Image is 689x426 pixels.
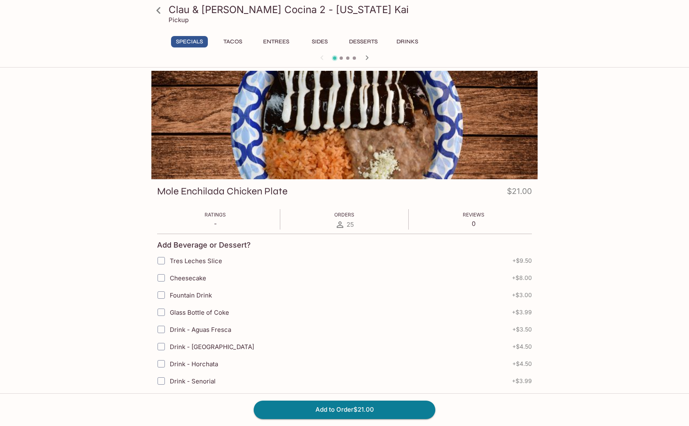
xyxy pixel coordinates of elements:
button: Specials [171,36,208,47]
button: Entrees [258,36,295,47]
span: + $3.99 [512,309,532,316]
span: + $9.50 [512,257,532,264]
span: + $3.99 [512,378,532,384]
span: Tres Leches Slice [170,257,222,265]
p: Pickup [169,16,189,24]
h4: Add Beverage or Dessert? [157,241,251,250]
h3: Clau & [PERSON_NAME] Cocina 2 - [US_STATE] Kai [169,3,534,16]
p: 0 [463,220,484,228]
span: Ratings [205,212,226,218]
span: Drink - [GEOGRAPHIC_DATA] [170,343,254,351]
button: Drinks [389,36,426,47]
h4: $21.00 [507,185,532,201]
span: Drink - Aguas Fresca [170,326,231,334]
button: Add to Order$21.00 [254,401,435,419]
span: + $4.50 [512,361,532,367]
span: Cheesecake [170,274,206,282]
span: 25 [347,221,354,228]
button: Desserts [344,36,382,47]
span: Fountain Drink [170,291,212,299]
p: - [205,220,226,228]
h3: Mole Enchilada Chicken Plate [157,185,288,198]
span: + $4.50 [512,343,532,350]
div: Mole Enchilada Chicken Plate [151,71,538,179]
span: Orders [334,212,354,218]
span: Drink - Senorial [170,377,216,385]
span: + $8.00 [512,275,532,281]
span: Drink - Horchata [170,360,218,368]
span: + $3.00 [512,292,532,298]
span: Glass Bottle of Coke [170,309,229,316]
button: Tacos [214,36,251,47]
button: Sides [301,36,338,47]
span: + $3.50 [512,326,532,333]
span: Reviews [463,212,484,218]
